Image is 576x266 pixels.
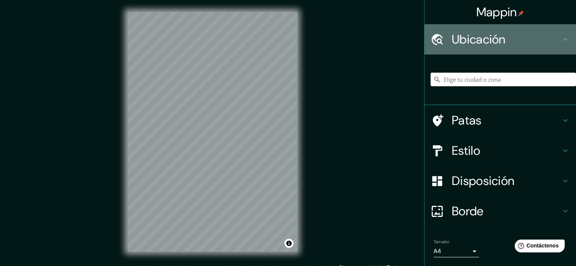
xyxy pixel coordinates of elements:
[452,173,514,189] font: Disposición
[431,73,576,86] input: Elige tu ciudad o zona
[452,143,480,159] font: Estilo
[425,105,576,135] div: Patas
[452,112,482,128] font: Patas
[425,24,576,54] div: Ubicación
[284,239,293,248] button: Activar o desactivar atribución
[434,239,449,245] font: Tamaño
[128,12,297,252] canvas: Mapa
[452,203,484,219] font: Borde
[509,236,568,258] iframe: Lanzador de widgets de ayuda
[434,245,479,257] div: A4
[434,247,441,255] font: A4
[452,31,506,47] font: Ubicación
[518,10,524,16] img: pin-icon.png
[476,4,517,20] font: Mappin
[425,166,576,196] div: Disposición
[425,196,576,226] div: Borde
[425,135,576,166] div: Estilo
